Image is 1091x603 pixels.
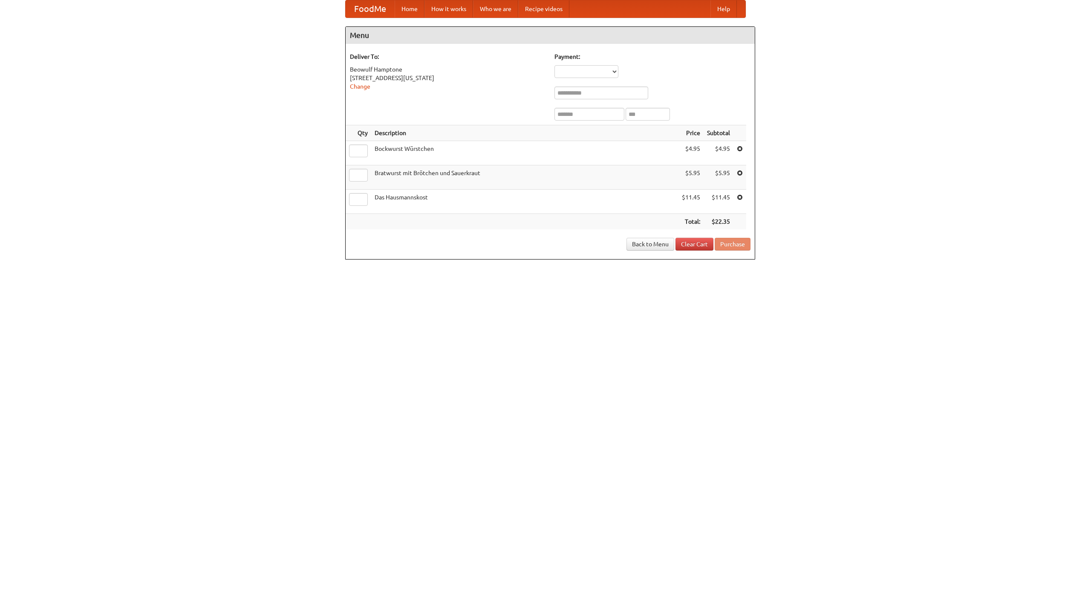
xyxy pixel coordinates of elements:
[715,238,750,251] button: Purchase
[473,0,518,17] a: Who we are
[424,0,473,17] a: How it works
[395,0,424,17] a: Home
[704,165,733,190] td: $5.95
[554,52,750,61] h5: Payment:
[346,125,371,141] th: Qty
[346,27,755,44] h4: Menu
[678,214,704,230] th: Total:
[371,125,678,141] th: Description
[678,125,704,141] th: Price
[710,0,737,17] a: Help
[350,83,370,90] a: Change
[626,238,674,251] a: Back to Menu
[346,0,395,17] a: FoodMe
[371,141,678,165] td: Bockwurst Würstchen
[350,52,546,61] h5: Deliver To:
[350,65,546,74] div: Beowulf Hamptone
[704,214,733,230] th: $22.35
[704,141,733,165] td: $4.95
[518,0,569,17] a: Recipe videos
[678,165,704,190] td: $5.95
[678,141,704,165] td: $4.95
[350,74,546,82] div: [STREET_ADDRESS][US_STATE]
[371,190,678,214] td: Das Hausmannskost
[675,238,713,251] a: Clear Cart
[704,125,733,141] th: Subtotal
[704,190,733,214] td: $11.45
[678,190,704,214] td: $11.45
[371,165,678,190] td: Bratwurst mit Brötchen und Sauerkraut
